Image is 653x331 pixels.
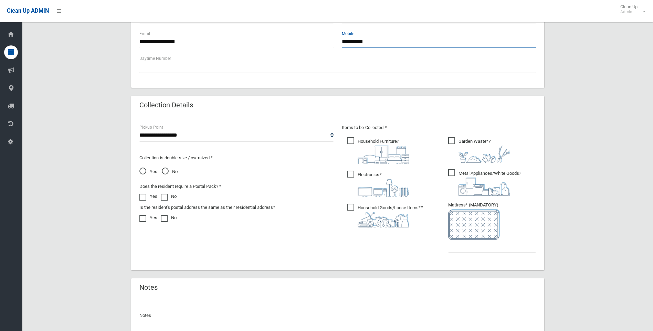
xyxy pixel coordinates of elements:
p: Notes [139,311,536,320]
i: ? [358,205,423,227]
img: e7408bece873d2c1783593a074e5cb2f.png [448,209,500,240]
label: Does the resident require a Postal Pack? * [139,182,221,191]
header: Collection Details [131,98,201,112]
span: No [162,168,178,176]
small: Admin [620,9,638,14]
p: Items to be Collected * [342,124,536,132]
i: ? [358,172,409,197]
label: Yes [139,214,157,222]
span: Mattress* (MANDATORY) [448,202,536,240]
span: Electronics [347,171,409,197]
label: Is the resident's postal address the same as their residential address? [139,203,275,212]
span: Garden Waste* [448,137,510,163]
i: ? [459,139,510,163]
header: Notes [131,281,166,294]
img: 36c1b0289cb1767239cdd3de9e694f19.png [459,178,510,196]
img: aa9efdbe659d29b613fca23ba79d85cb.png [358,146,409,164]
span: Yes [139,168,157,176]
p: Collection is double size / oversized * [139,154,334,162]
span: Household Goods/Loose Items* [347,204,423,227]
span: Clean Up ADMIN [7,8,49,14]
label: Yes [139,192,157,201]
img: b13cc3517677393f34c0a387616ef184.png [358,212,409,227]
span: Metal Appliances/White Goods [448,169,521,196]
span: Household Furniture [347,137,409,164]
label: No [161,192,177,201]
label: No [161,214,177,222]
span: Clean Up [617,4,644,14]
i: ? [358,139,409,164]
img: 394712a680b73dbc3d2a6a3a7ffe5a07.png [358,179,409,197]
i: ? [459,171,521,196]
img: 4fd8a5c772b2c999c83690221e5242e0.png [459,146,510,163]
